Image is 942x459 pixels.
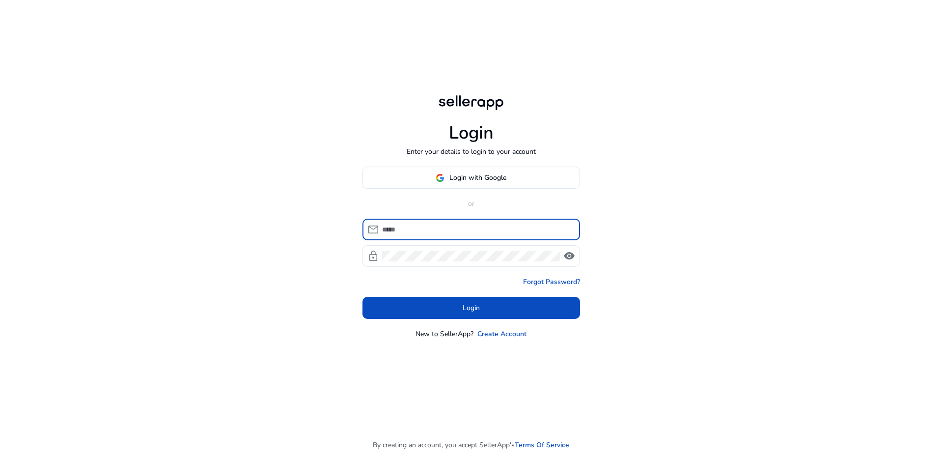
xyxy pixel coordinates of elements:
img: google-logo.svg [436,173,444,182]
span: lock [367,250,379,262]
a: Create Account [477,329,526,339]
button: Login [362,297,580,319]
p: Enter your details to login to your account [407,146,536,157]
span: visibility [563,250,575,262]
a: Terms Of Service [515,440,569,450]
p: or [362,199,580,209]
button: Login with Google [362,167,580,189]
p: New to SellerApp? [416,329,473,339]
a: Forgot Password? [523,277,580,287]
span: mail [367,224,379,235]
h1: Login [449,122,494,143]
span: Login with Google [449,172,506,183]
span: Login [463,303,480,313]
